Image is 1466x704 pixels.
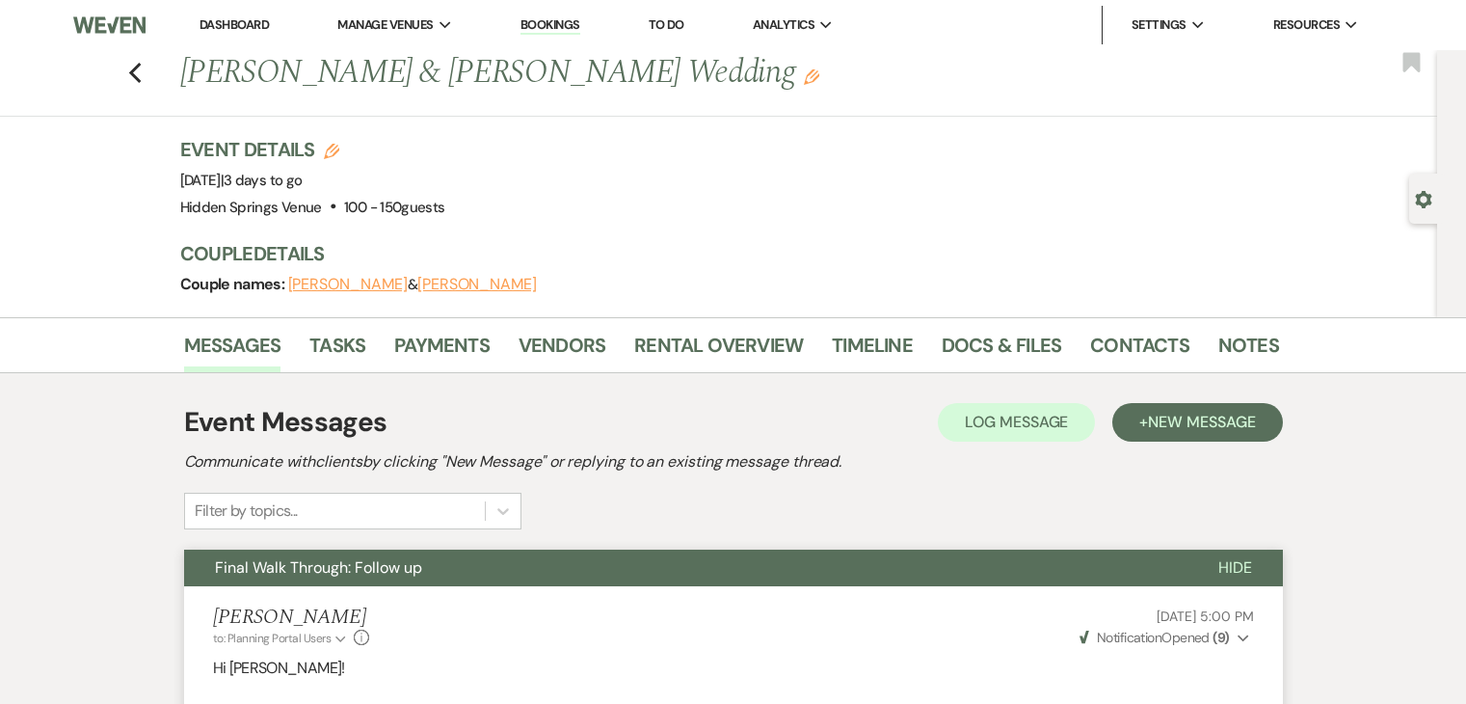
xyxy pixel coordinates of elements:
button: Log Message [938,403,1095,442]
span: Hide [1218,557,1252,578]
button: Edit [804,68,819,85]
span: Manage Venues [337,15,433,35]
strong: ( 9 ) [1213,629,1229,646]
button: [PERSON_NAME] [417,277,537,292]
button: to: Planning Portal Users [213,630,350,647]
a: To Do [649,16,684,33]
span: & [288,275,537,294]
a: Bookings [520,16,580,35]
a: Dashboard [200,16,269,33]
button: +New Message [1112,403,1282,442]
span: Settings [1132,15,1186,35]
button: NotificationOpened (9) [1077,628,1254,648]
a: Contacts [1090,330,1189,372]
h5: [PERSON_NAME] [213,606,370,630]
a: Tasks [309,330,365,372]
span: [DATE] [180,171,303,190]
h3: Couple Details [180,240,1260,267]
span: to: Planning Portal Users [213,631,332,646]
span: Couple names: [180,274,288,294]
span: Final Walk Through: Follow up [215,557,422,578]
span: Hidden Springs Venue [180,198,322,217]
div: Filter by topics... [195,500,298,523]
a: Notes [1218,330,1279,372]
span: | [221,171,303,190]
p: Hi [PERSON_NAME]! [213,656,1254,681]
a: Vendors [519,330,605,372]
span: Notification [1097,629,1161,646]
span: New Message [1148,412,1255,432]
h1: Event Messages [184,402,387,443]
span: Opened [1080,629,1230,646]
span: 100 - 150 guests [344,198,444,217]
a: Messages [184,330,281,372]
h3: Event Details [180,136,445,163]
button: Final Walk Through: Follow up [184,550,1187,586]
h1: [PERSON_NAME] & [PERSON_NAME] Wedding [180,50,1044,96]
span: [DATE] 5:00 PM [1157,608,1253,625]
button: Open lead details [1415,189,1432,207]
a: Rental Overview [634,330,803,372]
span: Resources [1273,15,1340,35]
a: Docs & Files [942,330,1061,372]
span: Log Message [965,412,1068,432]
a: Timeline [832,330,913,372]
button: [PERSON_NAME] [288,277,408,292]
span: Analytics [753,15,814,35]
button: Hide [1187,550,1283,586]
span: 3 days to go [224,171,302,190]
a: Payments [394,330,490,372]
img: Weven Logo [73,5,146,45]
h2: Communicate with clients by clicking "New Message" or replying to an existing message thread. [184,450,1283,474]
